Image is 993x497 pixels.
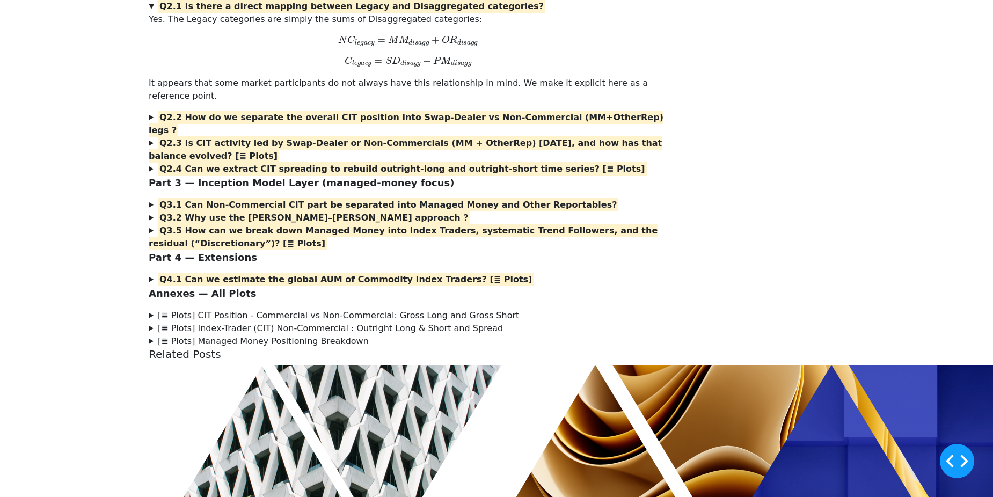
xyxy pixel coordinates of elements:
[149,111,667,137] summary: Q2.2 How do we separate the overall CIT position into Swap-Dealer vs Non-Commercial (MM+OtherRep)...
[149,273,667,286] summary: Q4.1 Can we estimate the global AUM of Commodity Index Traders? [≣ Plots]
[149,138,662,161] strong: Q2.3 Is CIT activity led by Swap-Dealer or Non-Commercials (MM + OtherRep) [DATE], and how has th...
[149,225,658,248] strong: Q3.5 How can we break down Managed Money into Index Traders, systematic Trend Followers, and the ...
[159,1,544,11] strong: Q2.1 Is there a direct mapping between Legacy and Disaggregated categories?
[149,13,667,26] p: Yes. The Legacy categories are simply the sums of Disaggregated categories:
[149,199,667,211] summary: Q3.1 Can Non-Commercial CIT part be separated into Managed Money and Other Reportables?
[149,322,667,335] summary: [≣ Plots] Index-Trader (CIT) Non-Commercial : Outright Long & Short and Spread
[149,211,667,224] summary: Q3.2 Why use the [PERSON_NAME]–[PERSON_NAME] approach ?
[159,164,645,174] strong: Q2.4 Can we extract CIT spreading to rebuild outright-long and outright-short time series? [≣ Plots]
[159,200,617,210] strong: Q3.1 Can Non-Commercial CIT part be separated into Managed Money and Other Reportables?
[149,348,844,361] h5: Related Posts
[149,309,667,322] summary: [≣ Plots] CIT Position - Commercial vs Non-Commercial: Gross Long and Gross Short
[149,335,667,348] summary: [≣ Plots] Managed Money Positioning Breakdown
[149,224,667,250] summary: Q3.5 How can we break down Managed Money into Index Traders, systematic Trend Followers, and the ...
[149,137,667,163] summary: Q2.3 Is CIT activity led by Swap-Dealer or Non-Commercials (MM + OtherRep) [DATE], and how has th...
[149,77,667,103] p: It appears that some market participants do not always have this relationship in mind. We make it...
[149,252,257,263] span: Part 4 — Extensions
[159,274,532,284] strong: Q4.1 Can we estimate the global AUM of Commodity Index Traders? [≣ Plots]
[149,288,256,299] span: Annexes — All Plots
[149,163,667,176] summary: Q2.4 Can we extract CIT spreading to rebuild outright-long and outright-short time series? [≣ Plots]
[159,213,469,223] strong: Q3.2 Why use the [PERSON_NAME]–[PERSON_NAME] approach ?
[149,177,454,188] span: Part 3 — Inception Model Layer (managed-money focus)
[149,112,663,135] strong: Q2.2 How do we separate the overall CIT position into Swap-Dealer vs Non-Commercial (MM+OtherRep)...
